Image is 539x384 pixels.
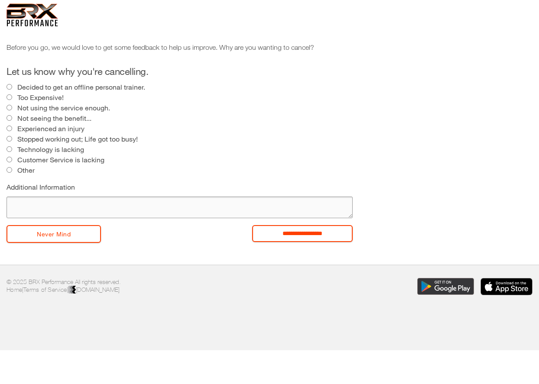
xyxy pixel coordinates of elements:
[6,182,353,192] label: Additional Information
[17,103,517,113] label: Not using the service enough.
[6,278,263,295] p: © 2025 BRX Performance All rights reserved. | |
[6,286,22,293] a: Home
[17,82,517,92] label: Decided to get an offline personal trainer.
[417,278,474,295] img: Download the BRX Performance app for Google Play
[68,286,76,294] img: colorblack-fill
[6,43,533,52] p: Before you go, we would love to get some feedback to help us improve. Why are you wanting to cancel?
[481,278,533,295] img: Download the BRX Performance app for iOS
[17,123,517,134] label: Experienced an injury
[17,92,517,103] label: Too Expensive!
[6,225,101,243] a: Never Mind
[17,113,517,123] label: Not seeing the benefit...
[23,286,67,293] a: Terms of Service
[68,286,120,293] a: [DOMAIN_NAME]
[17,134,517,144] label: Stopped working out; Life got too busy!
[17,165,517,175] label: Other
[6,65,533,78] h3: Let us know why you're cancelling.
[17,144,517,155] label: Technology is lacking
[6,3,58,26] img: 6f7da32581c89ca25d665dc3aae533e4f14fe3ef_original.svg
[17,155,517,165] label: Customer Service is lacking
